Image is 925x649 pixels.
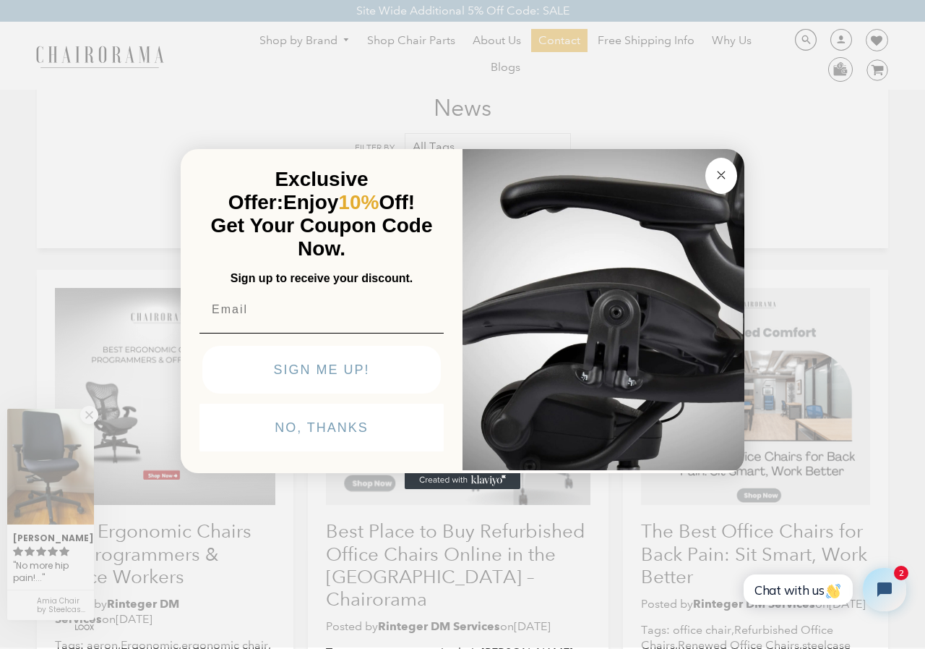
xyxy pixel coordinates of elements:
span: 10% [338,191,379,213]
a: Created with Klaviyo - opens in a new tab [405,472,520,489]
button: NO, THANKS [199,404,444,451]
input: Email [199,295,444,324]
span: Get Your Coupon Code Now. [211,214,433,260]
span: Enjoy Off! [283,191,415,213]
img: 92d77583-a095-41f6-84e7-858462e0427a.jpeg [462,146,744,470]
iframe: Tidio Chat [728,556,918,624]
span: Exclusive Offer: [228,168,369,213]
button: SIGN ME UP! [202,346,441,394]
span: Sign up to receive your discount. [231,272,413,284]
button: Close dialog [705,158,737,194]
